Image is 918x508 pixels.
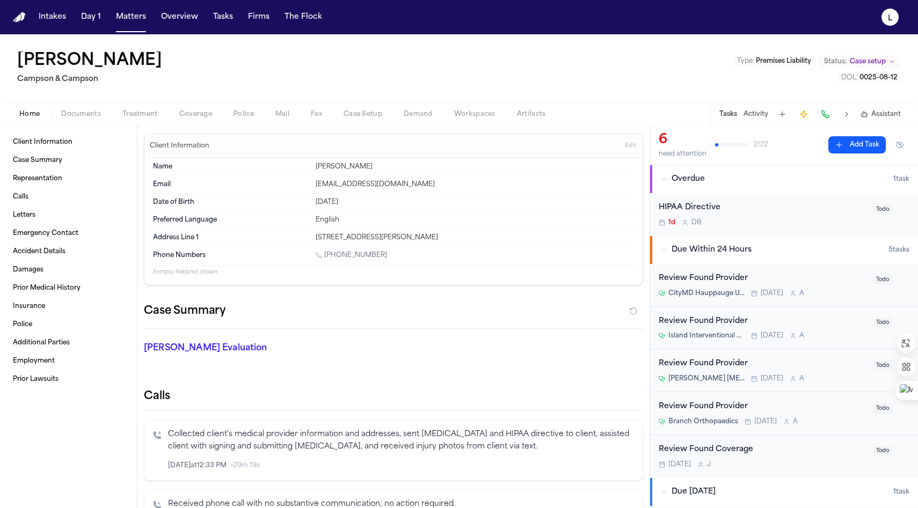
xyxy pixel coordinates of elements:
[796,107,811,122] button: Create Immediate Task
[668,289,745,298] span: CityMD Hauppauge Urgent Care
[871,110,901,119] span: Assistant
[672,174,705,185] span: Overdue
[404,110,433,119] span: Demand
[888,14,892,22] text: L
[9,207,128,224] a: Letters
[650,307,918,350] div: Open task: Review Found Provider
[153,180,309,189] dt: Email
[650,165,918,193] button: Overdue1task
[859,75,898,81] span: 0025-08-12
[9,316,128,333] a: Police
[893,175,909,183] span: 1 task
[893,488,909,496] span: 1 task
[234,110,254,119] span: Police
[672,245,752,255] span: Due Within 24 Hours
[316,216,634,224] div: English
[13,12,26,23] img: Finch Logo
[890,136,909,153] button: Hide completed tasks (⌘⇧H)
[861,110,901,119] button: Assistant
[659,150,706,158] div: need attention
[672,487,716,497] span: Due [DATE]
[799,289,804,298] span: A
[737,58,754,64] span: Type :
[13,156,62,165] span: Case Summary
[799,374,804,383] span: A
[153,216,309,224] dt: Preferred Language
[650,478,918,506] button: Due [DATE]1task
[650,193,918,235] div: Open task: HIPAA Directive
[244,8,274,27] button: Firms
[280,8,326,27] button: The Flock
[17,51,162,71] button: Edit matter name
[144,342,302,355] p: [PERSON_NAME] Evaluation
[231,461,260,470] span: • 29m 19s
[744,110,768,119] button: Activity
[13,229,78,238] span: Emergency Contact
[153,163,309,171] dt: Name
[850,57,886,66] span: Case setup
[650,392,918,435] div: Open task: Review Found Provider
[9,170,128,187] a: Representation
[668,374,745,383] span: [PERSON_NAME] [MEDICAL_DATA] & Rehabilitation Center
[112,8,150,27] button: Matters
[275,110,289,119] span: Mail
[824,57,847,66] span: Status:
[13,284,81,292] span: Prior Medical History
[659,444,866,456] div: Review Found Coverage
[799,332,804,340] span: A
[841,75,858,81] span: DOL :
[9,352,128,370] a: Employment
[819,55,901,68] button: Change status from Case setup
[153,268,634,276] p: 6 empty fields not shown.
[122,110,158,119] span: Treatment
[756,58,811,64] span: Premises Liability
[9,371,128,388] a: Prior Lawsuits
[316,198,634,207] div: [DATE]
[793,417,798,426] span: A
[873,446,892,456] span: Todo
[13,375,59,384] span: Prior Lawsuits
[13,12,26,23] a: Home
[316,233,634,242] div: [STREET_ADDRESS][PERSON_NAME]
[9,243,128,260] a: Accident Details
[873,318,892,328] span: Todo
[873,360,892,371] span: Todo
[77,8,105,27] button: Day 1
[707,460,711,469] span: J
[9,298,128,315] a: Insurance
[9,225,128,242] a: Emergency Contact
[13,266,43,274] span: Damages
[625,142,636,150] span: Edit
[659,202,866,214] div: HIPAA Directive
[873,403,892,414] span: Todo
[13,338,70,347] span: Additional Parties
[144,389,643,404] h2: Calls
[719,110,737,119] button: Tasks
[828,136,886,153] button: Add Task
[9,152,128,169] a: Case Summary
[650,435,918,477] div: Open task: Review Found Coverage
[761,289,783,298] span: [DATE]
[650,236,918,264] button: Due Within 24 Hours5tasks
[754,141,768,149] span: 2 / 22
[659,315,866,328] div: Review Found Provider
[818,107,833,122] button: Make a Call
[13,247,65,256] span: Accident Details
[17,73,166,86] h2: Campson & Campson
[9,188,128,205] a: Calls
[13,211,35,219] span: Letters
[775,107,790,122] button: Add Task
[144,303,225,320] h2: Case Summary
[761,332,783,340] span: [DATE]
[13,357,55,365] span: Employment
[316,180,634,189] div: [EMAIL_ADDRESS][DOMAIN_NAME]
[179,110,212,119] span: Coverage
[659,358,866,370] div: Review Found Provider
[9,134,128,151] a: Client Information
[888,246,909,254] span: 5 task s
[316,251,387,260] a: Call 1 (631) 664-6679
[311,110,322,119] span: Fax
[754,417,777,426] span: [DATE]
